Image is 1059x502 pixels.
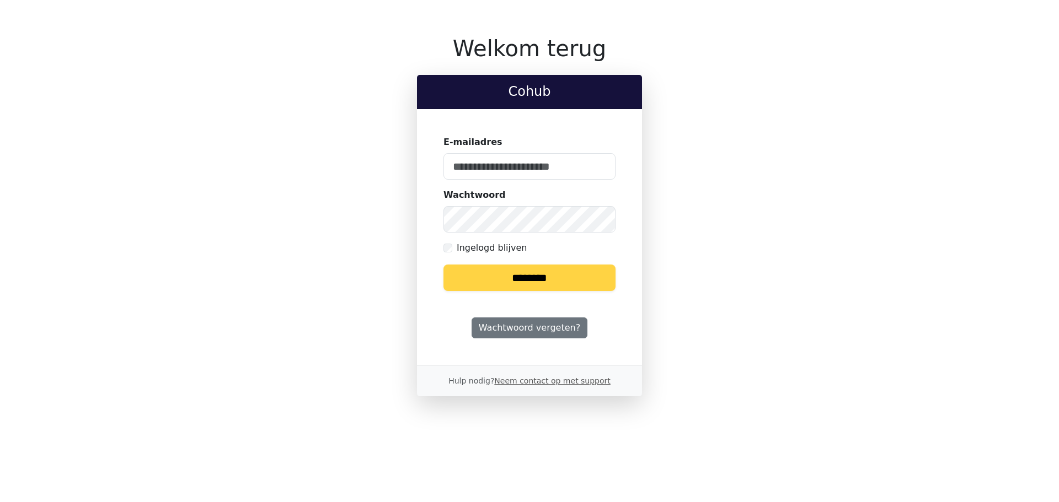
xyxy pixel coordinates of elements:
a: Wachtwoord vergeten? [472,317,587,338]
h2: Cohub [426,84,633,100]
h1: Welkom terug [417,35,642,62]
small: Hulp nodig? [448,376,611,385]
label: Ingelogd blijven [457,241,527,255]
a: Neem contact op met support [494,376,610,385]
label: E-mailadres [443,136,502,149]
label: Wachtwoord [443,188,506,202]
